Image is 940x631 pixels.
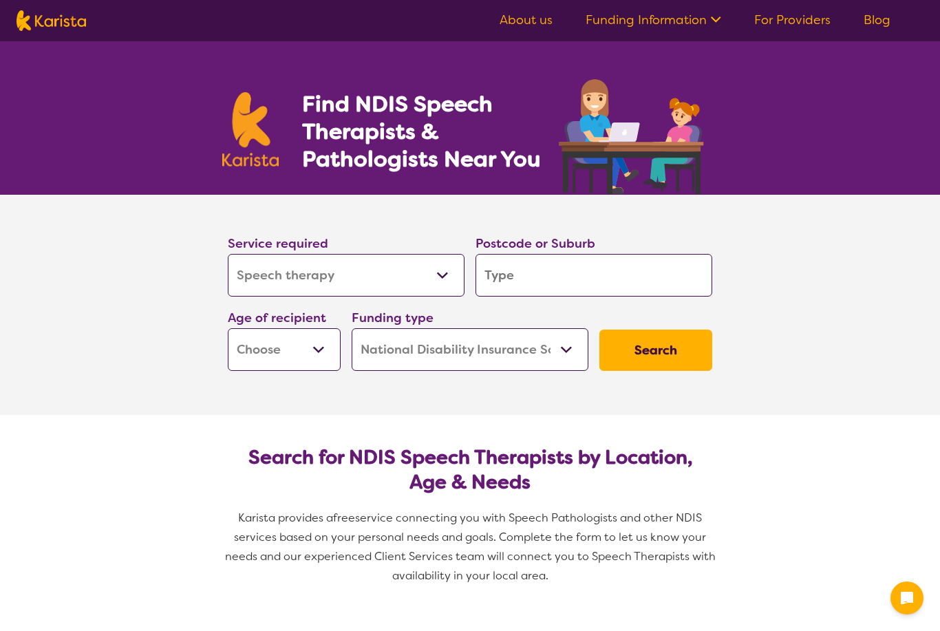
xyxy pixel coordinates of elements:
span: Karista provides a [238,511,333,525]
label: Service required [228,235,328,252]
h1: Find NDIS Speech Therapists & Pathologists Near You [302,90,557,173]
a: About us [500,12,553,28]
img: Karista logo [222,92,279,167]
a: Blog [864,12,890,28]
img: speech-therapy [548,74,718,195]
label: Postcode or Suburb [476,235,595,252]
a: Funding Information [586,12,721,28]
input: Type [476,254,712,297]
img: Karista logo [17,10,86,31]
label: Age of recipient [228,310,326,326]
button: Search [599,330,712,371]
span: service connecting you with Speech Pathologists and other NDIS services based on your personal ne... [225,511,718,583]
h2: Search for NDIS Speech Therapists by Location, Age & Needs [239,445,701,495]
a: For Providers [754,12,831,28]
span: free [333,511,355,525]
label: Funding type [352,310,434,326]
